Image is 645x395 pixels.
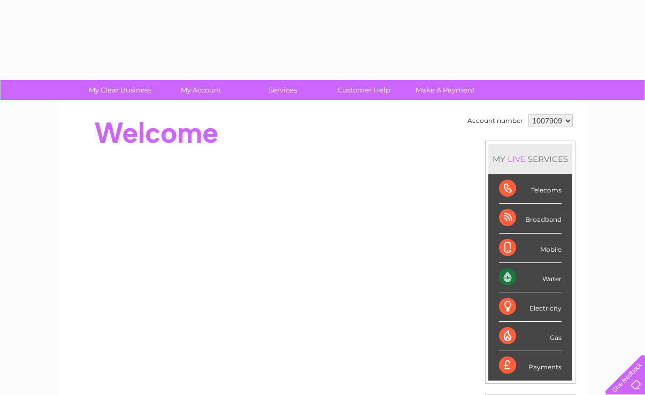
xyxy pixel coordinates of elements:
div: Electricity [499,292,562,322]
a: Customer Help [320,80,408,100]
a: Make A Payment [401,80,489,100]
div: Broadband [499,204,562,233]
div: LIVE [505,154,528,164]
div: Mobile [499,234,562,263]
a: My Account [157,80,245,100]
div: Payments [499,351,562,380]
div: Telecoms [499,174,562,204]
div: MY SERVICES [488,144,572,174]
td: Account number [465,112,526,130]
div: Gas [499,322,562,351]
a: Services [239,80,327,100]
a: My Clear Business [76,80,164,100]
div: Water [499,263,562,292]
